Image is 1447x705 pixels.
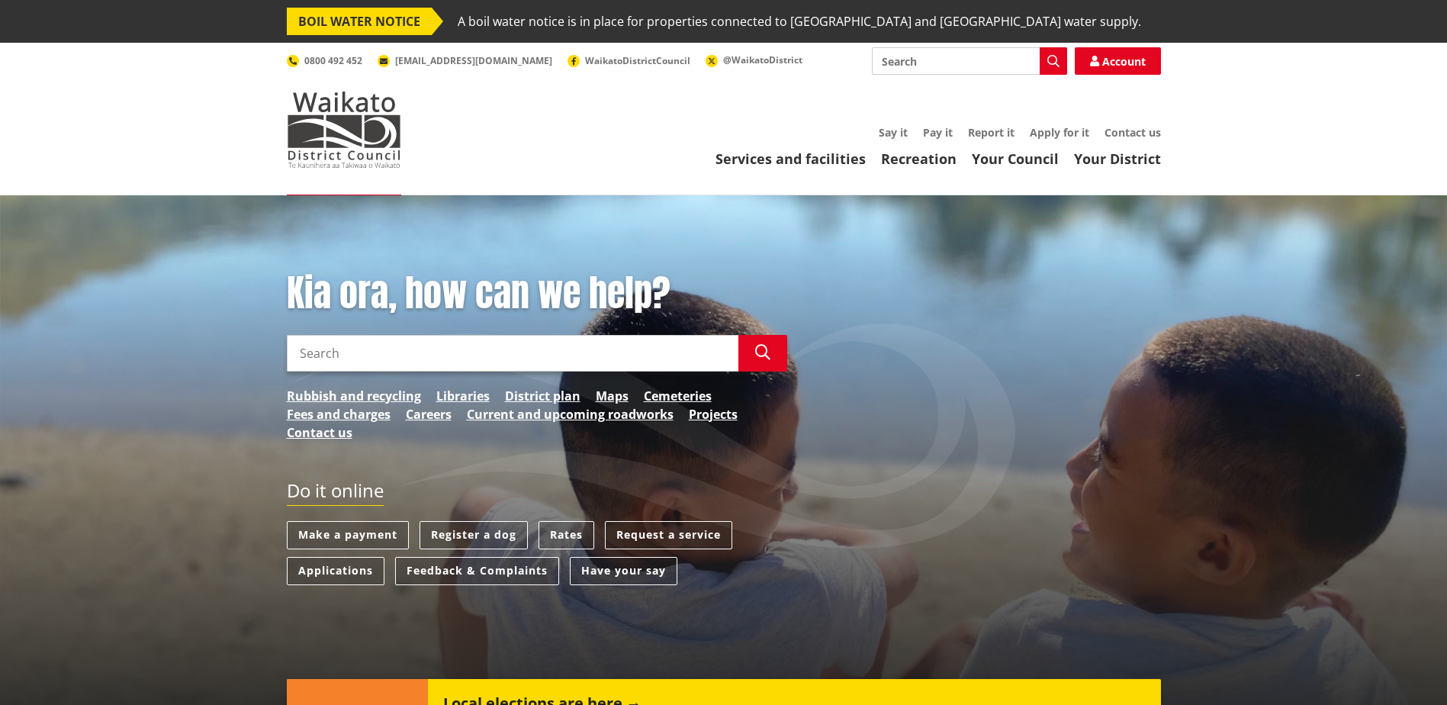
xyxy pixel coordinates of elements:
a: @WaikatoDistrict [706,53,802,66]
a: Your District [1074,150,1161,168]
a: Careers [406,405,452,423]
a: Have your say [570,557,677,585]
a: Contact us [287,423,352,442]
a: Your Council [972,150,1059,168]
a: Maps [596,387,629,405]
span: A boil water notice is in place for properties connected to [GEOGRAPHIC_DATA] and [GEOGRAPHIC_DAT... [458,8,1141,35]
a: WaikatoDistrictCouncil [568,54,690,67]
a: Request a service [605,521,732,549]
span: [EMAIL_ADDRESS][DOMAIN_NAME] [395,54,552,67]
a: Feedback & Complaints [395,557,559,585]
a: Projects [689,405,738,423]
a: Rubbish and recycling [287,387,421,405]
h2: Do it online [287,480,384,507]
a: Current and upcoming roadworks [467,405,674,423]
span: BOIL WATER NOTICE [287,8,432,35]
a: Apply for it [1030,125,1089,140]
a: Pay it [923,125,953,140]
img: Waikato District Council - Te Kaunihera aa Takiwaa o Waikato [287,92,401,168]
a: Applications [287,557,384,585]
a: Report it [968,125,1015,140]
a: [EMAIL_ADDRESS][DOMAIN_NAME] [378,54,552,67]
a: Rates [539,521,594,549]
input: Search input [287,335,738,372]
a: Say it [879,125,908,140]
input: Search input [872,47,1067,75]
a: Fees and charges [287,405,391,423]
span: 0800 492 452 [304,54,362,67]
a: Services and facilities [715,150,866,168]
span: WaikatoDistrictCouncil [585,54,690,67]
a: Recreation [881,150,957,168]
span: @WaikatoDistrict [723,53,802,66]
a: 0800 492 452 [287,54,362,67]
a: Make a payment [287,521,409,549]
a: Cemeteries [644,387,712,405]
a: Libraries [436,387,490,405]
a: Contact us [1105,125,1161,140]
a: Register a dog [420,521,528,549]
h1: Kia ora, how can we help? [287,272,787,316]
a: District plan [505,387,580,405]
a: Account [1075,47,1161,75]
